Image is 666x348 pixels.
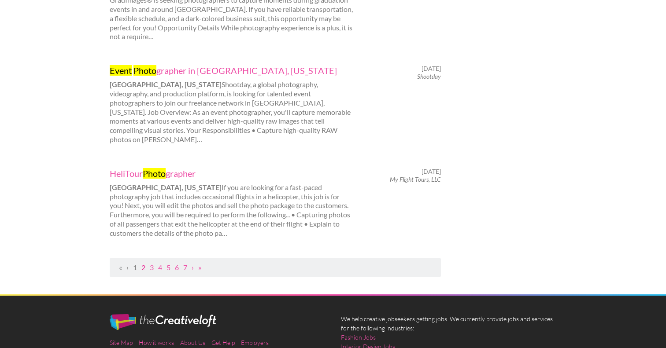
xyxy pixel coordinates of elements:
div: Shootday, a global photography, videography, and production platform, is looking for talented eve... [102,65,362,144]
a: HeliTourPhotographer [110,168,355,179]
strong: [GEOGRAPHIC_DATA], [US_STATE] [110,80,222,88]
mark: Event [110,65,132,76]
img: The Creative Loft [110,314,216,330]
div: If you are looking for a fast-paced photography job that includes occasional flights in a helicop... [102,168,362,238]
a: Site Map [110,339,133,346]
em: My Flight Tours, LLC [390,176,441,183]
a: Page 5 [166,263,170,271]
a: Fashion Jobs [341,333,376,342]
a: How it works [139,339,174,346]
span: Previous Page [126,263,129,271]
a: About Us [180,339,205,346]
a: Get Help [211,339,235,346]
span: [DATE] [422,168,441,176]
a: Next Page [192,263,194,271]
span: [DATE] [422,65,441,73]
em: Shootday [417,73,441,80]
span: First Page [119,263,122,271]
mark: Photo [133,65,156,76]
a: Page 3 [150,263,154,271]
a: Page 4 [158,263,162,271]
a: Page 7 [183,263,187,271]
strong: [GEOGRAPHIC_DATA], [US_STATE] [110,183,222,191]
a: Event Photographer in [GEOGRAPHIC_DATA], [US_STATE] [110,65,355,76]
a: Employers [241,339,269,346]
mark: Photo [143,168,166,179]
a: Last Page, Page 7 [198,263,201,271]
a: Page 1 [133,263,137,271]
a: Page 2 [141,263,145,271]
a: Page 6 [175,263,179,271]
